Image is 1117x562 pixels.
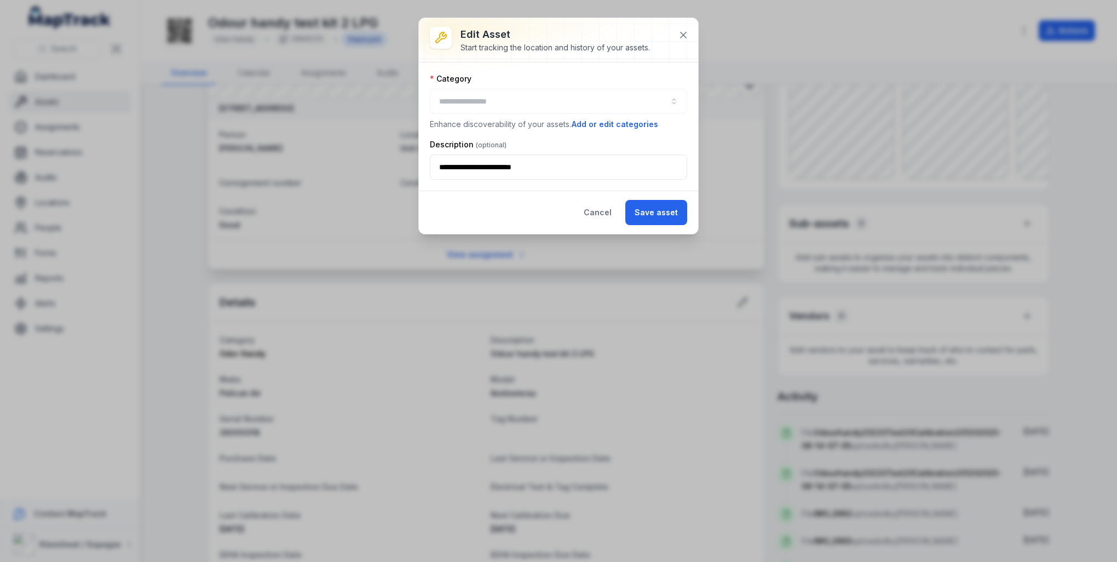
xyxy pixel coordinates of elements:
[625,200,687,225] button: Save asset
[571,118,659,130] button: Add or edit categories
[574,200,621,225] button: Cancel
[430,118,687,130] p: Enhance discoverability of your assets.
[460,42,650,53] div: Start tracking the location and history of your assets.
[430,73,471,84] label: Category
[430,139,506,150] label: Description
[460,27,650,42] h3: Edit asset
